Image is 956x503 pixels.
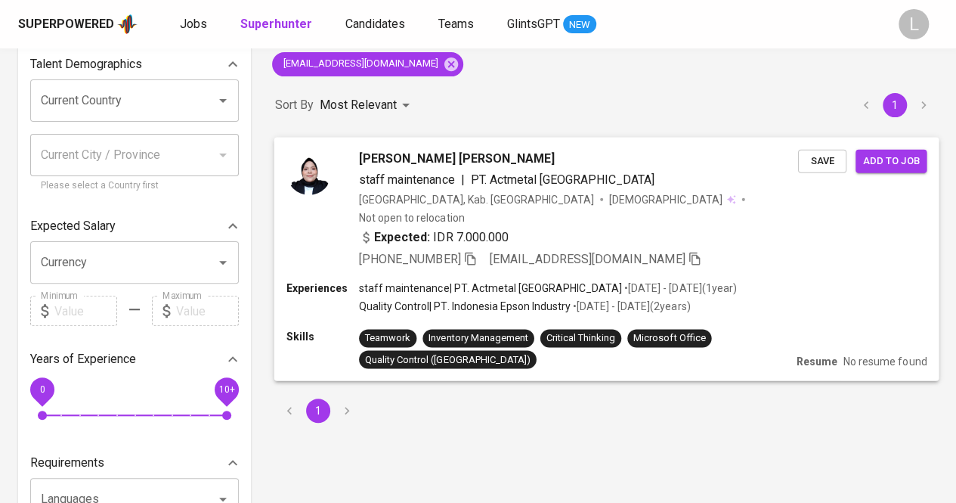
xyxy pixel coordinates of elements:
span: [PHONE_NUMBER] [359,252,460,266]
a: Teams [438,15,477,34]
button: Add to job [855,149,927,172]
img: app logo [117,13,138,36]
div: Superpowered [18,16,114,33]
span: [EMAIL_ADDRESS][DOMAIN_NAME] [272,57,447,71]
p: • [DATE] - [DATE] ( 2 years ) [571,299,690,314]
button: Open [212,90,234,111]
b: Superhunter [240,17,312,31]
div: IDR 7.000.000 [359,228,509,246]
button: page 1 [306,399,330,423]
span: GlintsGPT [507,17,560,31]
div: Requirements [30,448,239,478]
span: [DEMOGRAPHIC_DATA] [609,191,724,206]
b: Expected: [374,228,430,246]
p: Resume [797,353,837,368]
a: Jobs [180,15,210,34]
div: Teamwork [365,331,410,346]
span: [EMAIL_ADDRESS][DOMAIN_NAME] [490,252,685,266]
div: L [899,9,929,39]
div: Inventory Management [428,331,528,346]
button: Open [212,252,234,273]
div: [GEOGRAPHIC_DATA], Kab. [GEOGRAPHIC_DATA] [359,191,594,206]
nav: pagination navigation [852,93,938,117]
input: Value [54,296,117,326]
p: Not open to relocation [359,210,464,225]
p: Talent Demographics [30,55,142,73]
div: Years of Experience [30,344,239,374]
p: staff maintenance | PT. Actmetal [GEOGRAPHIC_DATA] [359,281,622,296]
p: Years of Experience [30,350,136,368]
span: Save [806,152,839,169]
div: [EMAIL_ADDRESS][DOMAIN_NAME] [272,52,463,76]
p: • [DATE] - [DATE] ( 1 year ) [622,281,736,296]
span: Candidates [345,17,405,31]
div: Critical Thinking [546,331,615,346]
a: Candidates [345,15,408,34]
div: Talent Demographics [30,49,239,79]
p: Skills [286,329,359,344]
a: GlintsGPT NEW [507,15,596,34]
div: Most Relevant [320,92,415,120]
span: 0 [39,384,45,395]
span: | [460,170,464,188]
img: 5f5113537bd52e3a92e8946e5d320c36.png [286,149,332,194]
button: page 1 [883,93,907,117]
span: 10+ [218,384,234,395]
span: Teams [438,17,474,31]
p: Most Relevant [320,96,397,114]
div: Microsoft Office [633,331,705,346]
p: Sort By [275,96,314,114]
p: Quality Control | PT. Indonesia Epson Industry [359,299,571,314]
a: Superhunter [240,15,315,34]
p: Requirements [30,454,104,472]
a: Superpoweredapp logo [18,13,138,36]
input: Value [176,296,239,326]
div: Quality Control ([GEOGRAPHIC_DATA]) [365,352,531,367]
p: Experiences [286,281,359,296]
span: NEW [563,17,596,33]
nav: pagination navigation [275,399,361,423]
button: Save [798,149,846,172]
p: Expected Salary [30,217,116,235]
span: PT. Actmetal [GEOGRAPHIC_DATA] [470,172,654,186]
p: No resume found [843,353,927,368]
div: Expected Salary [30,211,239,241]
span: staff maintenance [359,172,454,186]
span: Add to job [863,152,919,169]
a: [PERSON_NAME] [PERSON_NAME]staff maintenance|PT. Actmetal [GEOGRAPHIC_DATA][GEOGRAPHIC_DATA], Kab... [275,138,938,380]
p: Please select a Country first [41,179,228,194]
span: Jobs [180,17,207,31]
span: [PERSON_NAME] [PERSON_NAME] [359,149,555,167]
